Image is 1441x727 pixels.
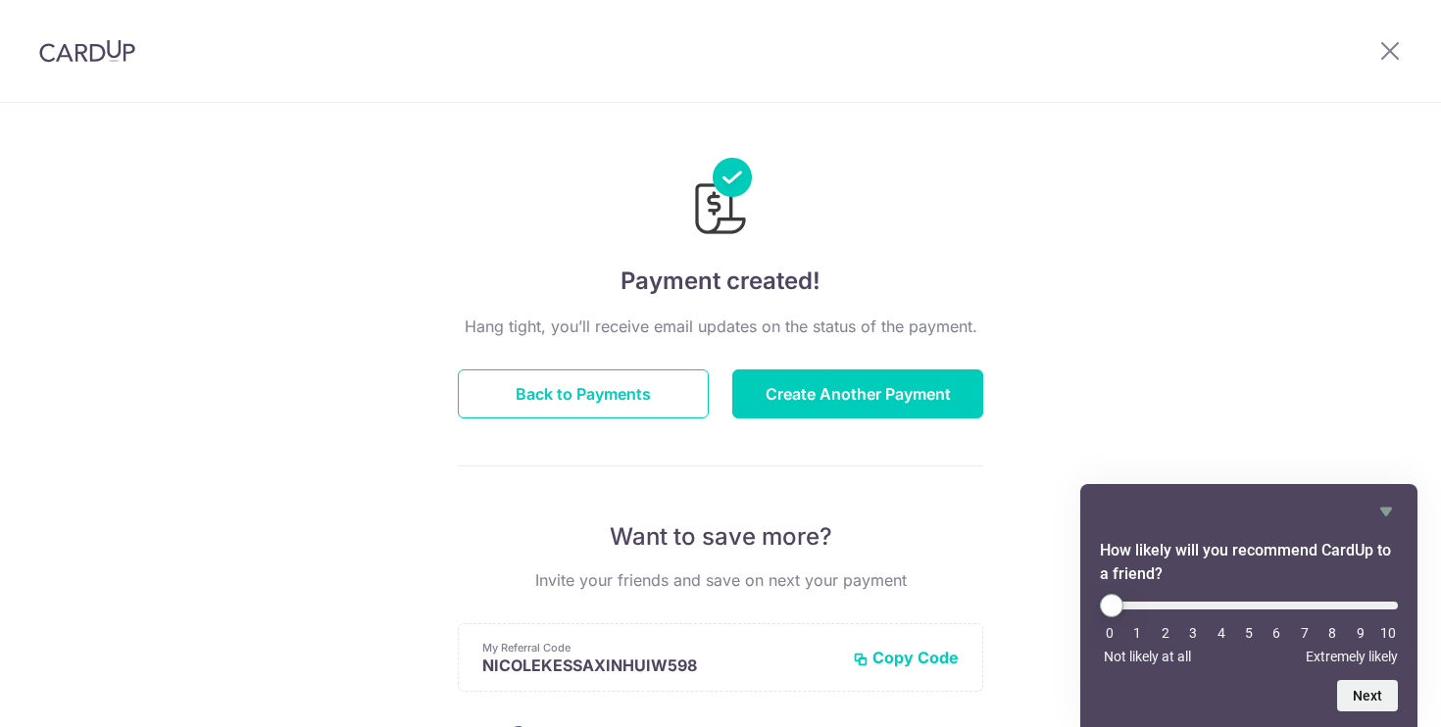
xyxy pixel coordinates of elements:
[1306,649,1398,664] span: Extremely likely
[1374,500,1398,523] button: Hide survey
[458,521,983,553] p: Want to save more?
[689,158,752,240] img: Payments
[1295,625,1315,641] li: 7
[458,568,983,592] p: Invite your friends and save on next your payment
[482,640,837,655] p: My Referral Code
[1100,625,1119,641] li: 0
[458,315,983,338] p: Hang tight, you’ll receive email updates on the status of the payment.
[1322,625,1342,641] li: 8
[1183,625,1203,641] li: 3
[732,369,983,418] button: Create Another Payment
[1267,625,1286,641] li: 6
[458,264,983,299] h4: Payment created!
[1104,649,1191,664] span: Not likely at all
[1100,539,1398,586] h2: How likely will you recommend CardUp to a friend? Select an option from 0 to 10, with 0 being Not...
[1337,680,1398,711] button: Next question
[1378,625,1398,641] li: 10
[1127,625,1147,641] li: 1
[1212,625,1231,641] li: 4
[1100,500,1398,711] div: How likely will you recommend CardUp to a friend? Select an option from 0 to 10, with 0 being Not...
[1351,625,1370,641] li: 9
[1100,594,1398,664] div: How likely will you recommend CardUp to a friend? Select an option from 0 to 10, with 0 being Not...
[39,39,135,63] img: CardUp
[482,655,837,675] p: NICOLEKESSAXINHUIW598
[458,369,709,418] button: Back to Payments
[1156,625,1175,641] li: 2
[1239,625,1259,641] li: 5
[853,648,959,667] button: Copy Code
